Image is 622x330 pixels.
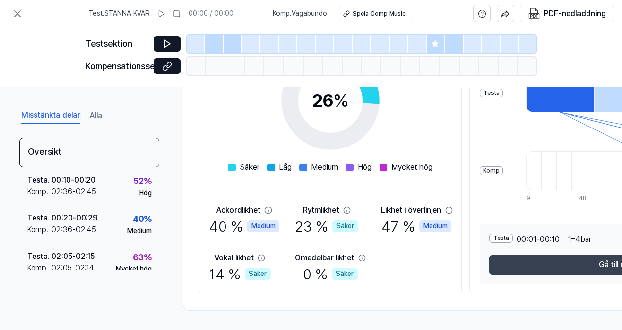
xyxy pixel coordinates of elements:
[391,163,432,172] font: Mycket hög
[27,225,46,234] font: Komp
[544,9,606,18] font: PDF-nedladdning
[209,265,225,283] font: 14
[423,222,448,230] font: Medium
[27,175,48,184] font: Testa
[353,10,406,17] font: Spela Comp Music
[526,5,608,22] button: PDF-nedladdning
[75,263,94,273] font: 02:14
[73,213,76,222] font: -
[133,176,144,186] font: 52
[27,213,48,222] font: Testa
[76,187,96,196] font: 02:45
[74,175,96,184] font: 00:20
[303,265,311,283] font: 0
[251,222,276,230] font: Medium
[86,61,174,71] font: Kompensationssektion
[76,252,95,261] font: 02:15
[478,9,486,18] svg: hjälp
[46,263,48,273] font: .
[116,265,152,273] font: Mycket hög
[27,187,46,196] font: Komp
[273,9,290,17] font: Komp
[127,227,152,235] font: Medium
[231,218,243,235] font: %
[72,187,76,196] font: -
[27,252,48,261] font: Testa
[290,9,292,17] font: .
[381,205,441,215] font: Likhet i överlinjen
[580,235,591,244] font: bar
[279,163,292,172] font: Låg
[292,9,327,17] font: Vagabundo
[517,235,536,244] font: 00:01
[528,8,540,19] img: PDF-nedladdning
[27,263,46,273] font: Komp
[89,9,103,17] font: Test
[52,213,73,222] font: 00:20
[336,222,354,230] font: Säker
[493,235,509,241] font: Testa
[104,9,150,17] font: STANNA KVAR
[303,205,339,215] font: Rytmlikhet
[52,252,72,261] font: 02:05
[133,214,144,224] font: 40
[295,218,312,235] font: 23
[86,38,132,49] font: Testsektion
[501,9,510,18] img: dela
[214,253,254,262] font: Vokal likhet
[295,253,354,262] font: Omedelbar likhet
[72,252,76,261] font: -
[339,7,412,20] button: Spela Comp Music
[48,213,50,222] font: .
[228,265,241,283] font: %
[568,235,580,244] font: 1–4
[144,252,152,262] font: %
[52,187,72,196] font: 02:36
[240,163,259,172] font: Säker
[311,163,338,172] font: Medium
[46,225,48,234] font: .
[333,90,349,111] font: %
[536,235,540,244] font: -
[21,110,80,120] font: Misstänkta delar
[358,163,372,172] font: Hög
[381,218,399,235] font: 47
[209,218,227,235] font: 40
[46,187,48,196] font: .
[189,9,234,17] font: 00:00 / 00:00
[249,270,267,277] font: Säker
[144,214,152,224] font: %
[76,225,96,234] font: 02:45
[403,218,415,235] font: %
[139,189,152,197] font: Hög
[71,175,74,184] font: -
[579,195,587,202] font: 48
[216,205,260,215] font: Ackordlikhet
[28,147,62,157] font: Översikt
[133,252,144,262] font: 63
[52,225,72,234] font: 02:36
[52,263,72,273] font: 02:05
[526,195,530,202] font: 9
[484,90,500,96] font: Testa
[103,9,104,17] font: .
[144,176,152,186] font: %
[316,218,328,235] font: %
[336,270,354,277] font: Säker
[312,90,333,111] font: 26
[48,252,50,261] font: .
[52,175,71,184] font: 00:10
[90,111,102,120] font: Alla
[72,263,75,273] font: -
[473,5,491,22] button: hjälp
[48,175,50,184] font: .
[315,265,328,283] font: %
[76,213,98,222] font: 00:29
[483,167,500,174] font: Komp
[72,225,76,234] font: -
[540,235,560,244] font: 00:10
